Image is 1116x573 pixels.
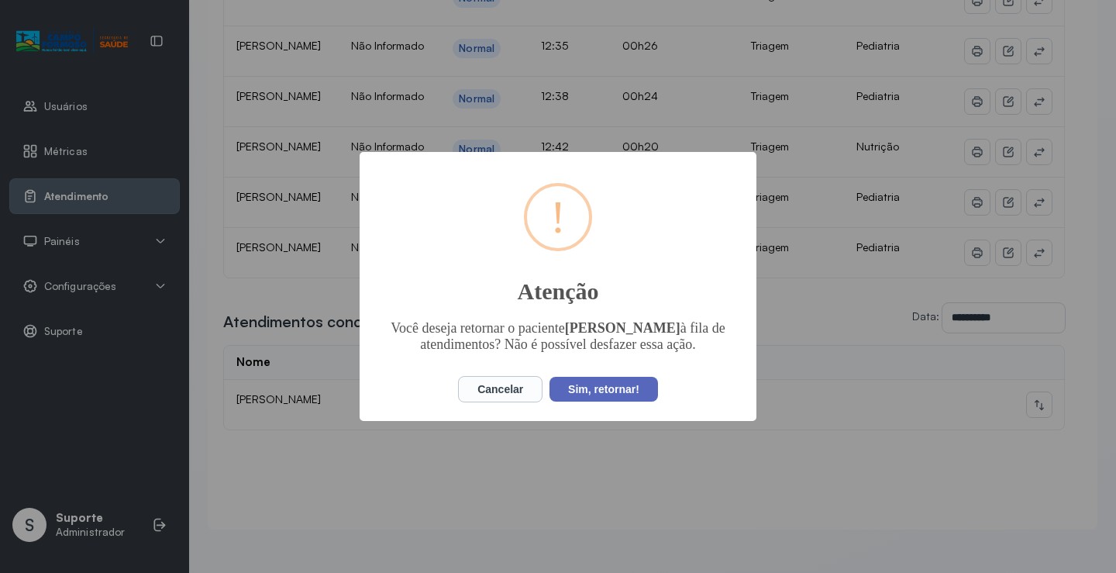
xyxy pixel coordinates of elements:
button: Sim, retornar! [549,377,658,402]
div: ! [550,186,566,248]
div: Você deseja retornar o paciente à fila de atendimentos? Não é possível desfazer essa ação. [382,320,734,353]
strong: [PERSON_NAME] [565,320,680,336]
button: Cancelar [458,376,542,402]
h2: Atenção [360,258,756,306]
